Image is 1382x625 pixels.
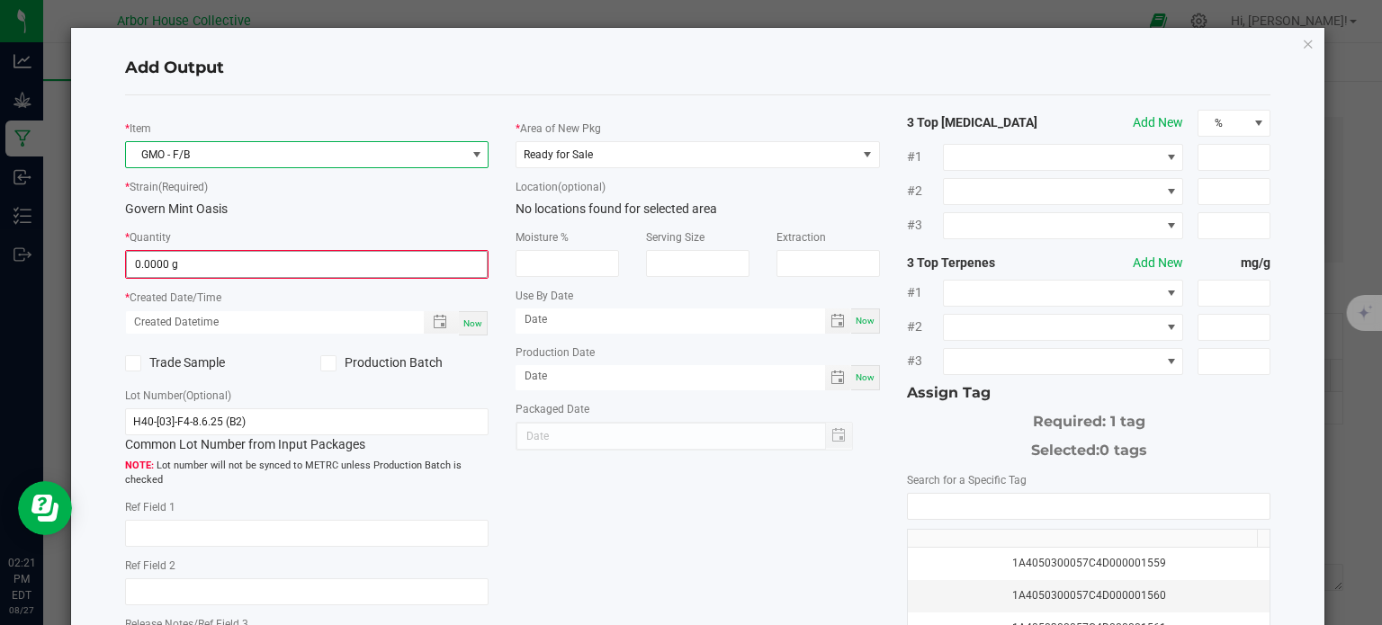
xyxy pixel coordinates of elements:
[943,212,1183,239] span: NO DATA FOUND
[516,201,717,216] span: No locations found for selected area
[907,216,943,235] span: #3
[130,179,208,195] label: Strain
[125,353,293,372] label: Trade Sample
[907,382,1271,404] div: Assign Tag
[516,344,595,361] label: Production Date
[776,229,826,246] label: Extraction
[943,314,1183,341] span: NO DATA FOUND
[125,459,489,488] span: Lot number will not be synced to METRC unless Production Batch is checked
[516,229,569,246] label: Moisture %
[516,365,825,388] input: Date
[943,348,1183,375] span: NO DATA FOUND
[907,317,943,336] span: #2
[908,494,1270,519] input: NO DATA FOUND
[907,113,1053,132] strong: 3 Top [MEDICAL_DATA]
[516,288,573,304] label: Use By Date
[126,311,406,334] input: Created Datetime
[907,352,943,371] span: #3
[907,254,1053,272] strong: 3 Top Terpenes
[907,404,1271,433] div: Required: 1 tag
[907,433,1271,461] div: Selected:
[1133,254,1183,272] button: Add New
[919,555,1260,572] div: 1A4050300057C4D000001559
[125,408,489,454] div: Common Lot Number from Input Packages
[943,280,1183,307] span: NO DATA FOUND
[424,311,459,334] span: Toggle popup
[125,388,231,404] label: Lot Number
[646,229,704,246] label: Serving Size
[125,57,1271,80] h4: Add Output
[558,181,606,193] span: (optional)
[463,318,482,328] span: Now
[125,558,175,574] label: Ref Field 2
[130,290,221,306] label: Created Date/Time
[856,372,875,382] span: Now
[524,148,593,161] span: Ready for Sale
[907,182,943,201] span: #2
[125,499,175,515] label: Ref Field 1
[520,121,601,137] label: Area of New Pkg
[907,472,1027,488] label: Search for a Specific Tag
[130,121,151,137] label: Item
[825,308,851,334] span: Toggle calendar
[158,181,208,193] span: (Required)
[183,389,231,402] span: (Optional)
[516,179,606,195] label: Location
[907,147,943,166] span: #1
[856,316,875,326] span: Now
[1198,111,1247,136] span: %
[1198,254,1270,272] strong: mg/g
[130,229,171,246] label: Quantity
[320,353,489,372] label: Production Batch
[919,587,1260,604] div: 1A4050300057C4D000001560
[125,201,228,216] span: Govern Mint Oasis
[825,365,851,390] span: Toggle calendar
[943,144,1183,171] span: NO DATA FOUND
[18,481,72,535] iframe: Resource center
[1099,442,1147,459] span: 0 tags
[516,308,825,331] input: Date
[907,283,943,302] span: #1
[943,178,1183,205] span: NO DATA FOUND
[126,142,466,167] span: GMO - F/B
[516,401,589,417] label: Packaged Date
[1133,113,1183,132] button: Add New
